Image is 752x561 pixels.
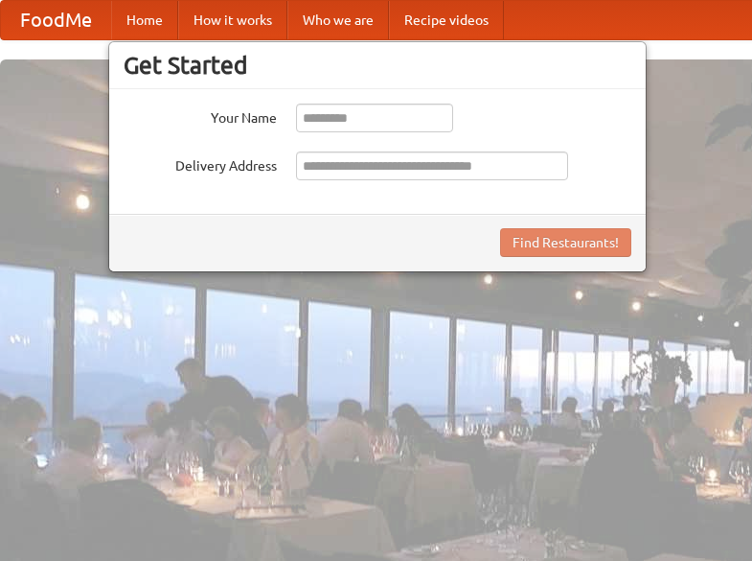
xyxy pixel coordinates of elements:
[124,152,277,175] label: Delivery Address
[1,1,111,39] a: FoodMe
[111,1,178,39] a: Home
[500,228,631,257] button: Find Restaurants!
[124,51,631,80] h3: Get Started
[124,104,277,128] label: Your Name
[389,1,504,39] a: Recipe videos
[178,1,287,39] a: How it works
[287,1,389,39] a: Who we are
